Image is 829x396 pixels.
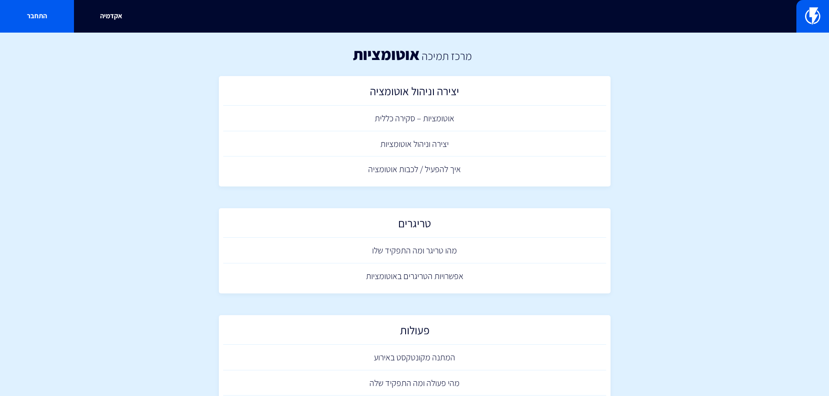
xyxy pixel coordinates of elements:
[223,80,606,106] a: יצירה וניהול אוטומציה
[223,263,606,289] a: אפשרויות הטריגרים באוטומציות
[228,85,602,102] h2: יצירה וניהול אוטומציה
[228,324,602,341] h2: פעולות
[223,156,606,182] a: איך להפעיל / לכבות אוטומציה
[223,131,606,157] a: יצירה וניהול אוטומציות
[353,46,420,63] h1: אוטומציות
[223,213,606,238] a: טריגרים
[223,319,606,345] a: פעולות
[223,370,606,396] a: מהי פעולה ומה התפקיד שלה
[223,345,606,370] a: המתנה מקונטקסט באירוע
[228,217,602,234] h2: טריגרים
[422,48,472,63] a: מרכז תמיכה
[223,238,606,263] a: מהו טריגר ומה התפקיד שלו
[223,106,606,131] a: אוטומציות – סקירה כללית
